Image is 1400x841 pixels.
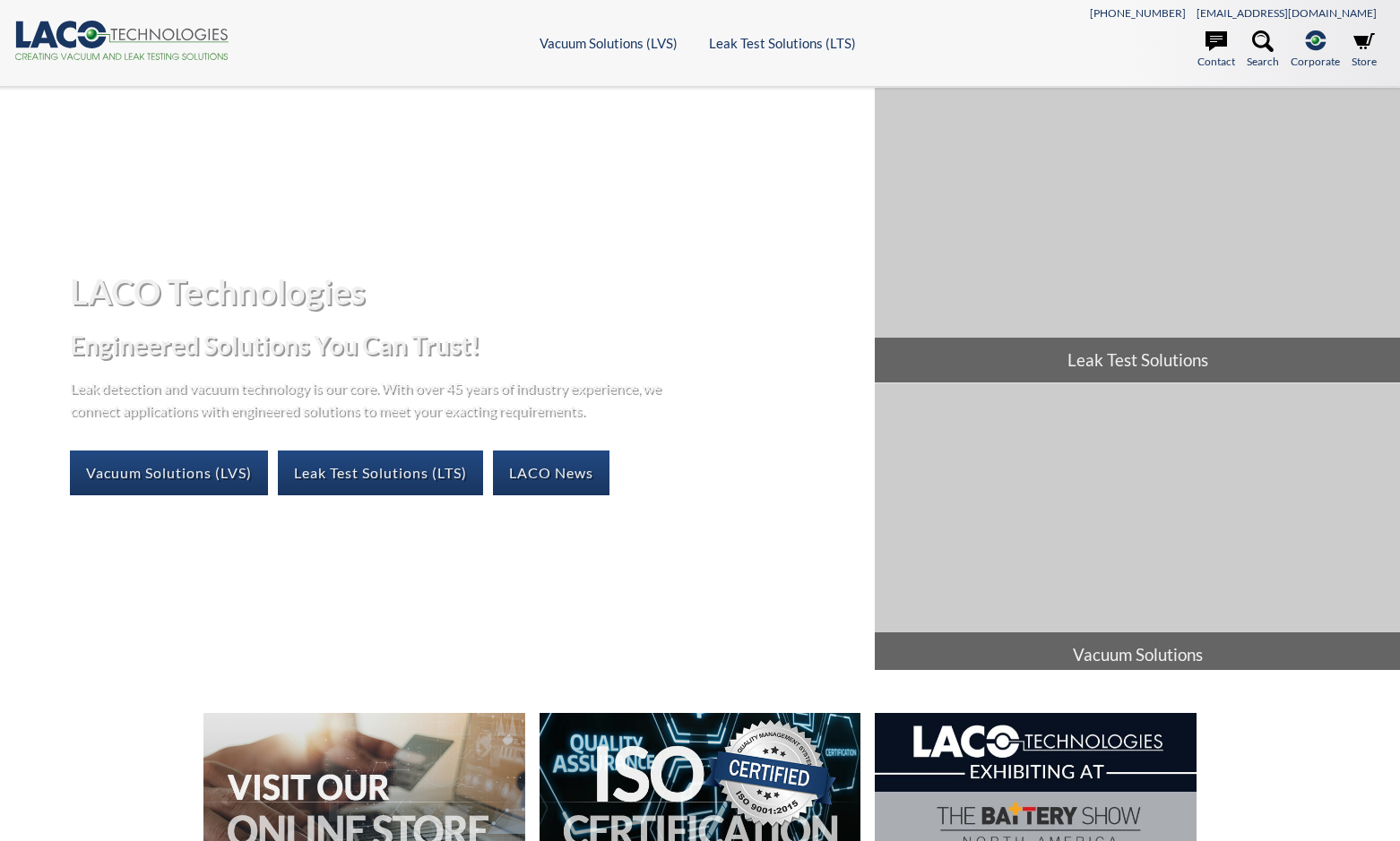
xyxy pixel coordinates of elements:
span: Vacuum Solutions [875,632,1400,677]
a: Vacuum Solutions [875,383,1400,678]
a: Vacuum Solutions (LVS) [540,35,678,51]
a: [EMAIL_ADDRESS][DOMAIN_NAME] [1197,6,1377,20]
a: Leak Test Solutions (LTS) [278,451,483,495]
a: Leak Test Solutions (LTS) [709,35,856,51]
a: Contact [1197,30,1235,70]
a: [PHONE_NUMBER] [1090,6,1186,20]
p: Leak detection and vacuum technology is our core. With over 45 years of industry experience, we c... [70,376,670,422]
span: Leak Test Solutions [875,338,1400,382]
h1: LACO Technologies [70,270,860,313]
a: LACO News [493,451,609,495]
a: Store [1352,30,1377,70]
a: Leak Test Solutions [875,88,1400,382]
h2: Engineered Solutions You Can Trust! [70,329,860,362]
a: Search [1247,30,1279,70]
span: Corporate [1291,53,1340,70]
a: Vacuum Solutions (LVS) [70,451,268,495]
